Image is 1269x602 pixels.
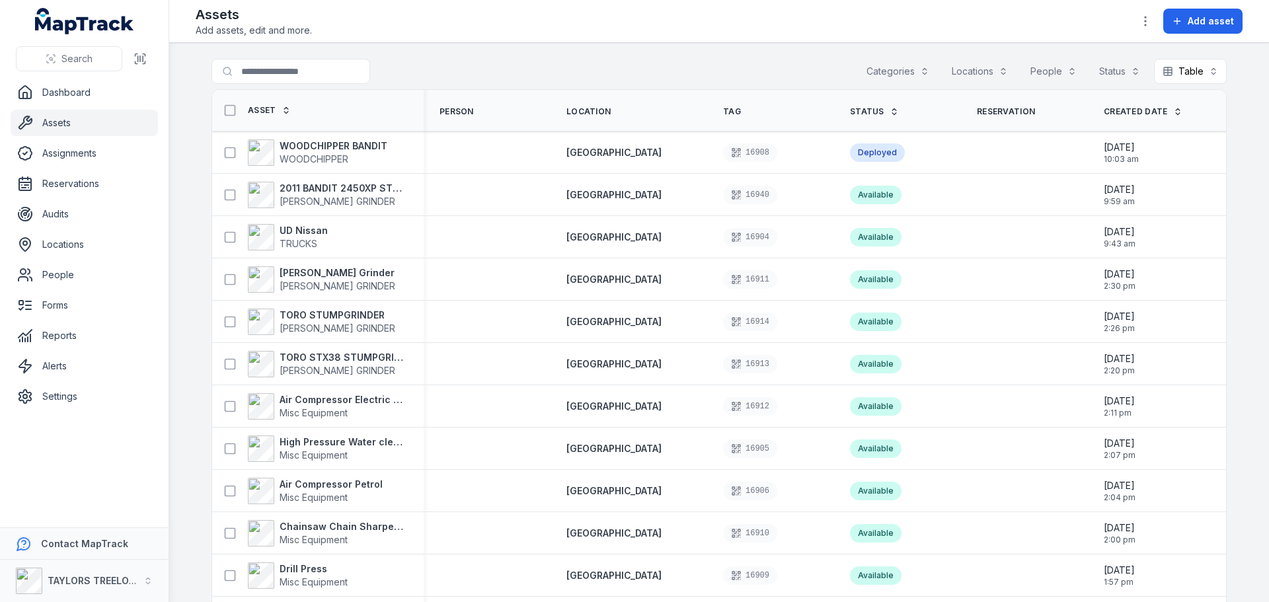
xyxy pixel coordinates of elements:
[977,106,1035,117] span: Reservation
[248,393,408,420] a: Air Compressor Electric workshopMisc Equipment
[1104,564,1135,587] time: 29/07/2025, 1:57:40 pm
[566,106,611,117] span: Location
[1022,59,1085,84] button: People
[280,196,395,207] span: [PERSON_NAME] GRINDER
[1104,450,1135,461] span: 2:07 pm
[280,520,408,533] strong: Chainsaw Chain Sharpener
[248,224,328,250] a: UD NissanTRUCKS
[11,140,158,167] a: Assignments
[566,231,662,243] span: [GEOGRAPHIC_DATA]
[1154,59,1227,84] button: Table
[41,538,128,549] strong: Contact MapTrack
[11,383,158,410] a: Settings
[850,143,905,162] div: Deployed
[248,520,408,546] a: Chainsaw Chain SharpenerMisc Equipment
[35,8,134,34] a: MapTrack
[1104,352,1135,376] time: 29/07/2025, 2:20:54 pm
[196,24,312,37] span: Add assets, edit and more.
[1104,437,1135,461] time: 29/07/2025, 2:07:40 pm
[248,478,383,504] a: Air Compressor PetrolMisc Equipment
[11,353,158,379] a: Alerts
[1163,9,1243,34] button: Add asset
[723,566,777,585] div: 16909
[1104,106,1168,117] span: Created Date
[723,270,777,289] div: 16911
[566,273,662,286] a: [GEOGRAPHIC_DATA]
[723,228,777,246] div: 16904
[850,566,902,585] div: Available
[850,228,902,246] div: Available
[16,46,122,71] button: Search
[1104,310,1135,334] time: 29/07/2025, 2:26:56 pm
[280,534,348,545] span: Misc Equipment
[566,527,662,540] a: [GEOGRAPHIC_DATA]
[1104,408,1135,418] span: 2:11 pm
[11,201,158,227] a: Audits
[280,224,328,237] strong: UD Nissan
[566,527,662,539] span: [GEOGRAPHIC_DATA]
[850,106,899,117] a: Status
[1104,521,1135,545] time: 29/07/2025, 2:00:07 pm
[1104,225,1135,239] span: [DATE]
[858,59,938,84] button: Categories
[850,355,902,373] div: Available
[1104,183,1135,196] span: [DATE]
[1104,183,1135,207] time: 30/07/2025, 9:59:20 am
[1104,479,1135,492] span: [DATE]
[1104,437,1135,450] span: [DATE]
[566,231,662,244] a: [GEOGRAPHIC_DATA]
[1104,154,1139,165] span: 10:03 am
[566,274,662,285] span: [GEOGRAPHIC_DATA]
[248,105,276,116] span: Asset
[566,316,662,327] span: [GEOGRAPHIC_DATA]
[248,309,395,335] a: TORO STUMPGRINDER[PERSON_NAME] GRINDER
[280,139,387,153] strong: WOODCHIPPER BANDIT
[280,280,395,291] span: [PERSON_NAME] GRINDER
[280,238,317,249] span: TRUCKS
[11,79,158,106] a: Dashboard
[1104,141,1139,154] span: [DATE]
[280,153,348,165] span: WOODCHIPPER
[248,105,291,116] a: Asset
[566,188,662,202] a: [GEOGRAPHIC_DATA]
[566,485,662,496] span: [GEOGRAPHIC_DATA]
[850,439,902,458] div: Available
[248,182,408,208] a: 2011 BANDIT 2450XP STUMPGRINDER - BIG STUMPY[PERSON_NAME] GRINDER
[1104,268,1135,291] time: 29/07/2025, 2:30:57 pm
[248,351,408,377] a: TORO STX38 STUMPGRINDER[PERSON_NAME] GRINDER
[1104,323,1135,334] span: 2:26 pm
[61,52,93,65] span: Search
[723,186,777,204] div: 16940
[280,351,408,364] strong: TORO STX38 STUMPGRINDER
[850,397,902,416] div: Available
[850,186,902,204] div: Available
[11,231,158,258] a: Locations
[11,322,158,349] a: Reports
[1104,196,1135,207] span: 9:59 am
[566,400,662,412] span: [GEOGRAPHIC_DATA]
[280,576,348,587] span: Misc Equipment
[280,322,395,334] span: [PERSON_NAME] GRINDER
[248,562,348,589] a: Drill PressMisc Equipment
[1104,268,1135,281] span: [DATE]
[723,439,777,458] div: 16905
[566,357,662,371] a: [GEOGRAPHIC_DATA]
[1104,521,1135,535] span: [DATE]
[280,478,383,491] strong: Air Compressor Petrol
[1104,535,1135,545] span: 2:00 pm
[850,524,902,543] div: Available
[11,262,158,288] a: People
[566,443,662,454] span: [GEOGRAPHIC_DATA]
[1104,141,1139,165] time: 30/07/2025, 10:03:23 am
[566,146,662,159] a: [GEOGRAPHIC_DATA]
[850,313,902,331] div: Available
[850,482,902,500] div: Available
[440,106,474,117] span: Person
[280,309,395,322] strong: TORO STUMPGRINDER
[280,393,408,406] strong: Air Compressor Electric workshop
[1104,106,1182,117] a: Created Date
[280,182,408,195] strong: 2011 BANDIT 2450XP STUMPGRINDER - BIG STUMPY
[850,106,884,117] span: Status
[723,106,741,117] span: Tag
[566,484,662,498] a: [GEOGRAPHIC_DATA]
